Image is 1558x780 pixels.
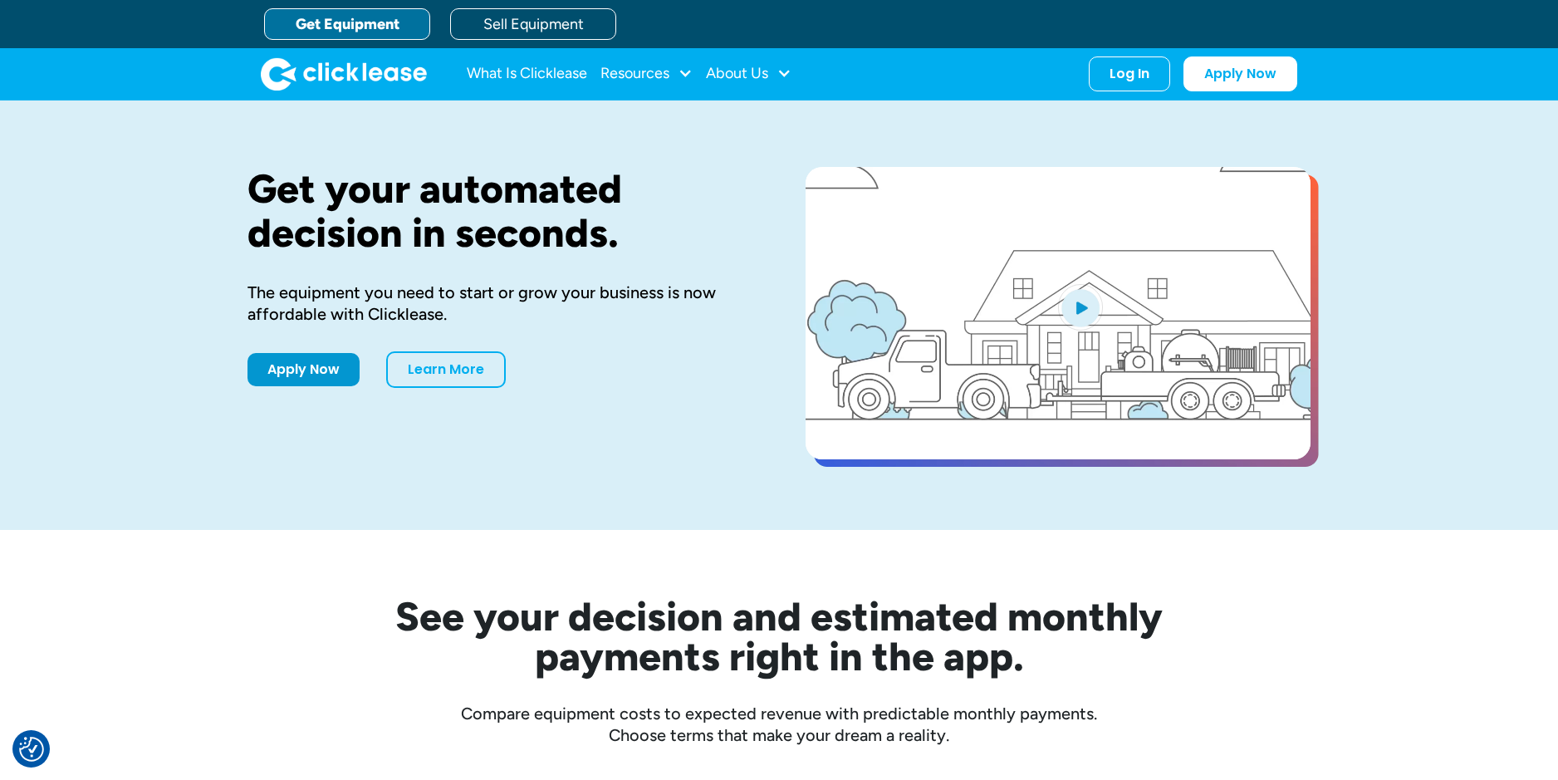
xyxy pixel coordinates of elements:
[1110,66,1149,82] div: Log In
[264,8,430,40] a: Get Equipment
[247,167,752,255] h1: Get your automated decision in seconds.
[806,167,1311,459] a: open lightbox
[247,353,360,386] a: Apply Now
[450,8,616,40] a: Sell Equipment
[1183,56,1297,91] a: Apply Now
[247,282,752,325] div: The equipment you need to start or grow your business is now affordable with Clicklease.
[1058,284,1103,331] img: Blue play button logo on a light blue circular background
[247,703,1311,746] div: Compare equipment costs to expected revenue with predictable monthly payments. Choose terms that ...
[19,737,44,762] button: Consent Preferences
[19,737,44,762] img: Revisit consent button
[467,57,587,91] a: What Is Clicklease
[600,57,693,91] div: Resources
[386,351,506,388] a: Learn More
[261,57,427,91] a: home
[706,57,791,91] div: About Us
[261,57,427,91] img: Clicklease logo
[314,596,1244,676] h2: See your decision and estimated monthly payments right in the app.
